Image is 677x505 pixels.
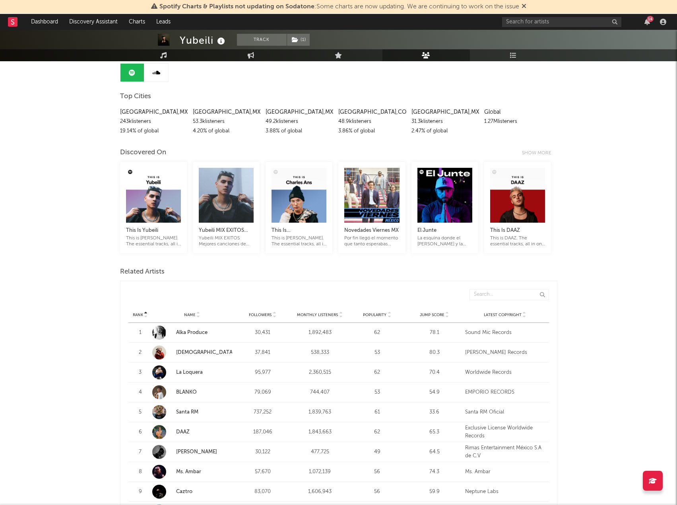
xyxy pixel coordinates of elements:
div: 64.5 [408,448,461,456]
div: 3.86 % of global [338,126,405,136]
div: [GEOGRAPHIC_DATA] , CO [338,107,405,117]
span: Spotify Charts & Playlists not updating on Sodatone [159,4,314,10]
div: [GEOGRAPHIC_DATA] , MX [193,107,260,117]
span: Followers [249,313,272,317]
div: Santa RM Oficial [465,408,545,416]
div: 6 [132,428,148,436]
span: : Some charts are now updating. We are continuing to work on the issue [159,4,519,10]
div: 9 [132,488,148,496]
div: 1,606,943 [293,488,347,496]
a: Ms. Ambar [176,469,201,474]
a: [PERSON_NAME] [176,449,217,454]
span: Popularity [363,313,386,317]
div: Novedades Viernes MX [344,226,399,235]
a: DAAZ [152,425,232,439]
div: [GEOGRAPHIC_DATA] , MX [120,107,187,117]
div: 83,070 [236,488,289,496]
div: 4.20 % of global [193,126,260,136]
div: 2.47 % of global [411,126,478,136]
div: 53.3k listeners [193,117,260,126]
div: 49 [351,448,404,456]
div: 3 [132,369,148,377]
div: 31.3k listeners [411,117,478,126]
div: 95,977 [236,369,289,377]
div: 57,670 [236,468,289,476]
a: Yubeili MIX EXITOS Mejores canciones de [PERSON_NAME], Grandes éxitos de [PERSON_NAME] MIXYubeili... [199,218,254,247]
a: Caztro [176,489,192,494]
span: ( 1 ) [287,34,310,46]
div: Discovered On [120,148,166,157]
div: This Is [PERSON_NAME] [272,226,326,235]
a: [DEMOGRAPHIC_DATA] [152,346,232,359]
div: 14 [647,16,654,22]
div: 737,252 [236,408,289,416]
a: [DEMOGRAPHIC_DATA] [176,350,234,355]
div: Neptune Labs [465,488,545,496]
div: 54.9 [408,388,461,396]
div: Worldwide Records [465,369,545,377]
div: 30,431 [236,329,289,337]
div: 78.1 [408,329,461,337]
div: This Is DAAZ [490,226,545,235]
div: 1.27M listeners [484,117,551,126]
input: Search for artists [502,17,621,27]
span: Rank [133,313,143,317]
div: Global [484,107,551,117]
a: Ms. Ambar [152,465,232,479]
div: 79,069 [236,388,289,396]
a: BLANKO [176,390,197,395]
a: [PERSON_NAME] [152,445,232,459]
a: Novedades Viernes MXPor fin llegó el momento que tanto esperabas ¡música fresca para tus oídos! E... [344,218,399,247]
a: La Loquera [176,370,203,375]
a: La Loquera [152,365,232,379]
div: 1,843,663 [293,428,347,436]
div: 4 [132,388,148,396]
a: Alka Produce [176,330,208,335]
div: This is DAAZ. The essential tracks, all in one playlist. [490,235,545,247]
div: 62 [351,369,404,377]
div: 56 [351,488,404,496]
div: 30,122 [236,448,289,456]
div: 65.3 [408,428,461,436]
a: DAAZ [176,429,190,435]
div: Sound Mic Records [465,329,545,337]
div: Show more [522,148,557,158]
div: 477,725 [293,448,347,456]
div: 61 [351,408,404,416]
a: This Is [PERSON_NAME]This is [PERSON_NAME]. The essential tracks, all in one playlist. [272,218,326,247]
div: Yubeili MIX EXITOS Mejores canciones de [PERSON_NAME], Grandes éxitos de [PERSON_NAME] MIX [199,235,254,247]
div: 53 [351,349,404,357]
div: Yubeili MIX EXITOS Mejores canciones de [PERSON_NAME], Grandes éxitos de [PERSON_NAME] MIX [199,226,254,235]
div: 59.9 [408,488,461,496]
a: BLANKO [152,385,232,399]
div: 7 [132,448,148,456]
div: 62 [351,428,404,436]
a: This Is YubeiliThis is [PERSON_NAME]. The essential tracks, all in one playlist. [126,218,181,247]
div: EMPORIO RECORDS [465,388,545,396]
div: 48.9k listeners [338,117,405,126]
div: 1,839,763 [293,408,347,416]
div: 243k listeners [120,117,187,126]
div: El Junte [417,226,472,235]
div: This is [PERSON_NAME]. The essential tracks, all in one playlist. [126,235,181,247]
input: Search... [469,289,549,300]
div: 1,072,139 [293,468,347,476]
div: 19.14 % of global [120,126,187,136]
div: [GEOGRAPHIC_DATA] , MX [411,107,478,117]
a: El JunteLa esquina donde el [PERSON_NAME] y la música mexicana se unen. [PERSON_NAME] en portada. [417,218,472,247]
div: 62 [351,329,404,337]
div: Ms. Ambar [465,468,545,476]
div: 1,892,483 [293,329,347,337]
a: Santa RM [176,410,198,415]
span: Name [184,313,196,317]
div: 8 [132,468,148,476]
div: 5 [132,408,148,416]
a: Caztro [152,485,232,499]
div: [PERSON_NAME] Records [465,349,545,357]
div: This Is Yubeili [126,226,181,235]
div: 538,333 [293,349,347,357]
div: 37,841 [236,349,289,357]
div: 744,407 [293,388,347,396]
div: Por fin llegó el momento que tanto esperabas ¡música fresca para tus oídos! Enjambre en portada 🐝 [344,235,399,247]
div: 3.88 % of global [266,126,332,136]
